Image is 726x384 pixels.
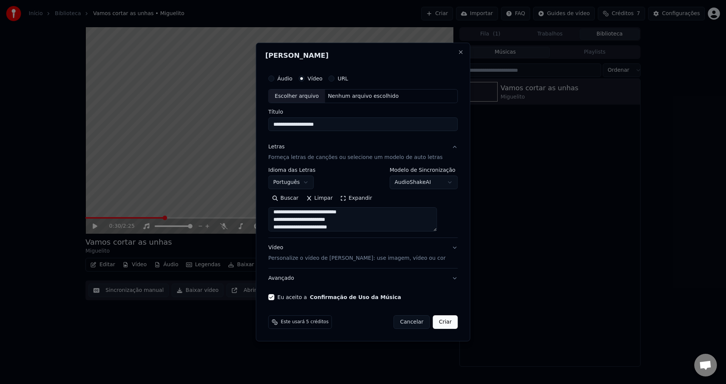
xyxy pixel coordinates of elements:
button: Expandir [337,193,376,205]
label: Áudio [278,76,293,81]
div: Nenhum arquivo escolhido [325,93,402,100]
div: Vídeo [268,244,446,262]
button: Cancelar [394,315,430,329]
button: Buscar [268,193,302,205]
div: Escolher arquivo [269,89,325,103]
label: Eu aceito a [278,295,401,300]
p: Personalize o vídeo de [PERSON_NAME]: use imagem, vídeo ou cor [268,254,446,262]
button: Criar [433,315,458,329]
button: Limpar [302,193,337,205]
label: Modelo de Sincronização [389,168,458,173]
label: URL [338,76,348,81]
label: Idioma das Letras [268,168,316,173]
p: Forneça letras de canções ou selecione um modelo de auto letras [268,154,443,162]
label: Título [268,109,458,115]
button: Eu aceito a [310,295,401,300]
button: VídeoPersonalize o vídeo de [PERSON_NAME]: use imagem, vídeo ou cor [268,238,458,268]
button: LetrasForneça letras de canções ou selecione um modelo de auto letras [268,137,458,168]
label: Vídeo [307,76,323,81]
div: Letras [268,143,285,151]
button: Avançado [268,268,458,288]
span: Este usará 5 créditos [281,319,329,325]
div: LetrasForneça letras de canções ou selecione um modelo de auto letras [268,168,458,238]
h2: [PERSON_NAME] [265,52,461,59]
